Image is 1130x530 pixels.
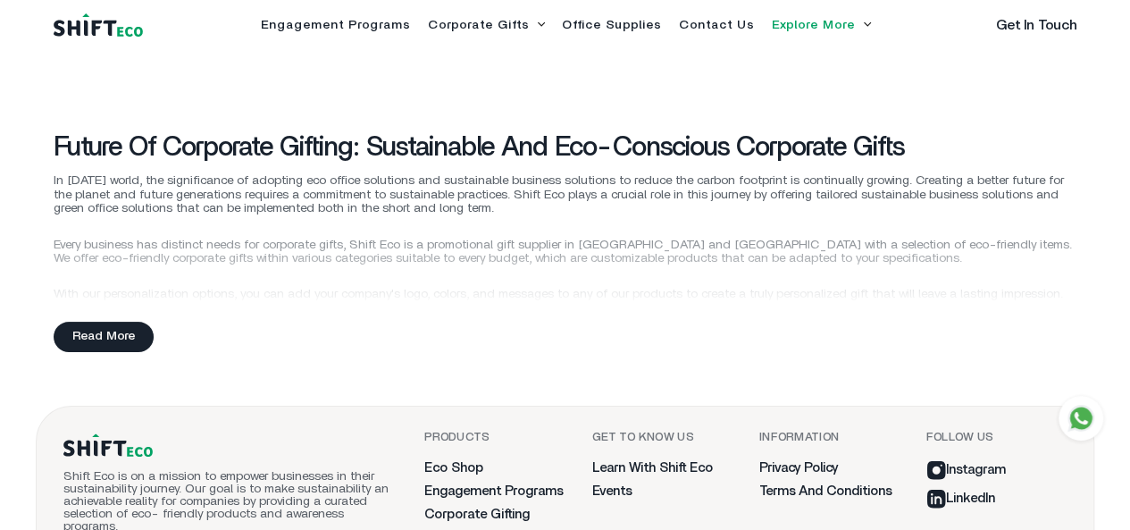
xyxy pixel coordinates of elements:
a: Privacy Policy [759,461,838,475]
a: Eco Shop [424,461,483,475]
a: Office Supplies [562,19,661,31]
a: Corporate Gifts [428,19,529,31]
a: Contact Us [679,19,754,31]
a: Terms and Conditions [759,484,891,498]
a: Get In Touch [996,18,1077,32]
a: Engagement Programs [261,19,410,31]
a: Engagement Programs [424,484,563,498]
div: Read More [54,322,154,351]
a: Events [591,484,631,498]
a: Corporate Gifting [424,508,530,521]
a: Learn with Shift Eco [591,461,712,475]
a: Explore More [772,19,855,31]
a: LinkedIn [926,492,995,505]
p: In [DATE] world, the significance of adopting eco office solutions and sustainable business solut... [54,174,1077,215]
h3: Future of Corporate Gifting: Sustainable and Eco-Conscious Corporate Gifts [54,134,904,161]
a: Instagram [926,463,1006,476]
